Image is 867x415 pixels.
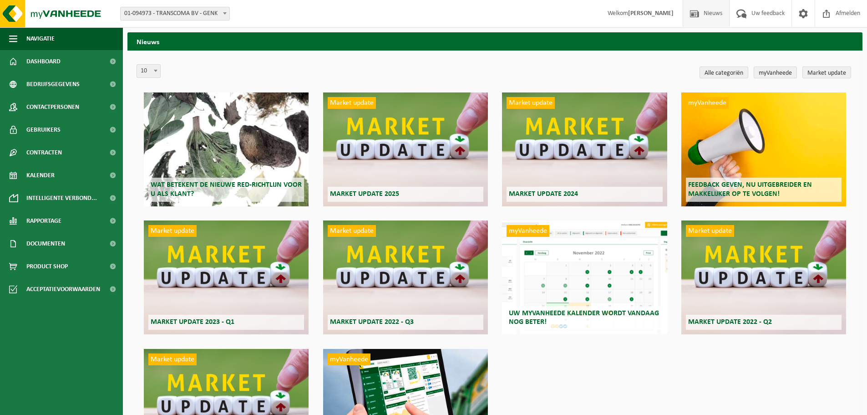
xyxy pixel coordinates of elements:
[328,225,376,237] span: Market update
[688,318,772,326] span: Market update 2022 - Q2
[802,67,851,78] a: Market update
[681,92,846,206] a: myVanheede Feedback geven, nu uitgebreider en makkelijker op te volgen!
[26,232,65,255] span: Documenten
[26,96,79,118] span: Contactpersonen
[509,190,578,198] span: Market update 2024
[121,7,229,20] span: 01-094973 - TRANSCOMA BV - GENK
[628,10,674,17] strong: [PERSON_NAME]
[330,318,414,326] span: Market update 2022 - Q3
[26,278,100,301] span: Acceptatievoorwaarden
[509,310,659,326] span: Uw myVanheede kalender wordt vandaag nog beter!
[120,7,230,20] span: 01-094973 - TRANSCOMA BV - GENK
[26,164,55,187] span: Kalender
[686,225,734,237] span: Market update
[686,97,729,109] span: myVanheede
[26,50,61,73] span: Dashboard
[681,220,846,334] a: Market update Market update 2022 - Q2
[502,92,667,206] a: Market update Market update 2024
[26,187,97,210] span: Intelligente verbond...
[26,210,61,232] span: Rapportage
[26,118,61,141] span: Gebruikers
[148,225,197,237] span: Market update
[137,65,160,77] span: 10
[26,141,62,164] span: Contracten
[328,354,370,365] span: myVanheede
[26,73,80,96] span: Bedrijfsgegevens
[328,97,376,109] span: Market update
[26,27,55,50] span: Navigatie
[148,354,197,365] span: Market update
[151,318,234,326] span: Market update 2023 - Q1
[323,92,488,206] a: Market update Market update 2025
[700,67,748,78] a: Alle categoriën
[151,181,302,197] span: Wat betekent de nieuwe RED-richtlijn voor u als klant?
[137,64,161,78] span: 10
[502,220,667,334] a: myVanheede Uw myVanheede kalender wordt vandaag nog beter!
[754,67,797,78] a: myVanheede
[323,220,488,334] a: Market update Market update 2022 - Q3
[144,92,309,206] a: Wat betekent de nieuwe RED-richtlijn voor u als klant?
[127,32,862,50] h2: Nieuws
[330,190,399,198] span: Market update 2025
[507,97,555,109] span: Market update
[144,220,309,334] a: Market update Market update 2023 - Q1
[26,255,68,278] span: Product Shop
[507,225,549,237] span: myVanheede
[688,181,812,197] span: Feedback geven, nu uitgebreider en makkelijker op te volgen!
